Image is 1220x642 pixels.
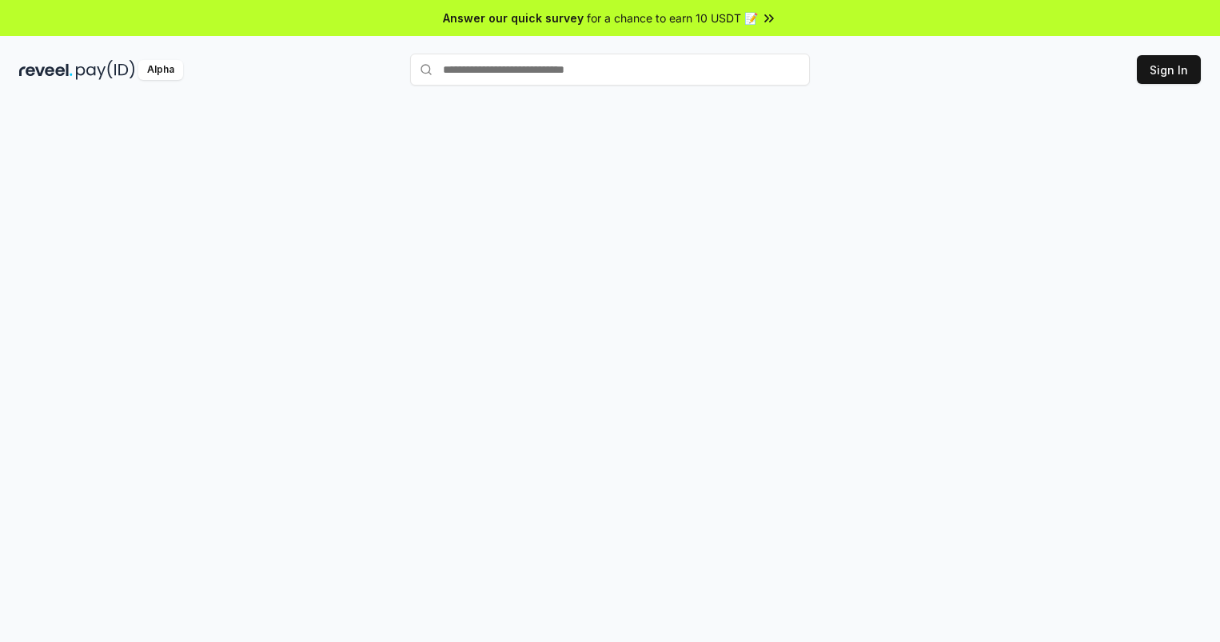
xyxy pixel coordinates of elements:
span: for a chance to earn 10 USDT 📝 [587,10,758,26]
img: reveel_dark [19,60,73,80]
div: Alpha [138,60,183,80]
button: Sign In [1137,55,1201,84]
img: pay_id [76,60,135,80]
span: Answer our quick survey [443,10,584,26]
